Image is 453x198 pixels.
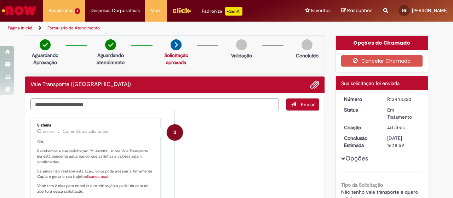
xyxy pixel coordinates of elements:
[347,7,373,14] span: Rascunhos
[301,101,315,108] span: Enviar
[310,80,319,89] button: Adicionar anexos
[1,4,37,18] img: ServiceNow
[339,135,382,149] dt: Conclusão Estimada
[150,7,161,14] span: More
[341,55,423,67] button: Cancelar Chamado
[37,139,155,145] p: Olá,
[28,52,62,66] p: Aguardando Aprovação
[30,81,131,88] h2: Vale Transporte (VT) Histórico de tíquete
[75,8,80,14] span: 1
[336,36,428,50] div: Opções do Chamado
[173,124,176,141] span: S
[296,52,319,59] p: Concluído
[42,130,54,134] time: 25/08/2025 10:18:59
[47,25,100,31] a: Formulário de Atendimento
[341,80,400,86] span: Sua solicitação foi enviada
[37,183,155,194] p: Você tem 2 dias para concluir a roteirização a partir da data de abertura dessa solicitação.
[63,129,108,135] small: Comentários adicionais
[30,98,279,110] textarea: Digite sua mensagem aqui...
[37,148,155,165] p: Recebemos a sua solicitação R13443320, sobre Vale Transporte. Ela está pendente aguardando que as...
[48,7,73,14] span: Requisições
[341,7,373,14] a: Rascunhos
[387,124,405,131] time: 25/08/2025 10:18:57
[5,22,297,35] ul: Trilhas de página
[402,8,407,13] span: NB
[302,39,312,50] img: img-circle-grey.png
[339,124,382,131] dt: Criação
[164,52,188,66] a: Solicitação aprovada
[171,39,182,50] img: arrow-next.png
[286,98,319,111] button: Enviar
[172,5,191,16] img: click_logo_yellow_360x200.png
[387,124,420,131] div: 25/08/2025 10:18:57
[40,39,51,50] img: check-circle-green.png
[339,96,382,103] dt: Número
[37,169,155,180] p: Se ainda não realizou esta ação, você pode acessar a ferramenta Capta e gerar o seu trajeto
[202,7,242,16] div: Padroniza
[387,124,405,131] span: 4d atrás
[387,96,420,103] div: R13443320
[85,174,109,179] a: clicando aqui.
[311,7,331,14] span: Favoritos
[8,25,32,31] a: Página inicial
[387,135,420,149] div: [DATE] 16:18:59
[231,52,252,59] p: Validação
[42,130,54,134] span: 4d atrás
[105,39,116,50] img: check-circle-green.png
[225,7,242,16] p: +GenAi
[339,106,382,113] dt: Status
[93,52,128,66] p: Aguardando atendimento
[387,106,420,120] div: Em Tratamento
[37,123,155,128] div: Sistema
[236,39,247,50] img: img-circle-grey.png
[167,124,183,141] div: System
[412,7,448,13] span: [PERSON_NAME]
[341,182,383,188] b: Tipo da Solicitação
[91,7,140,14] span: Despesas Corporativas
